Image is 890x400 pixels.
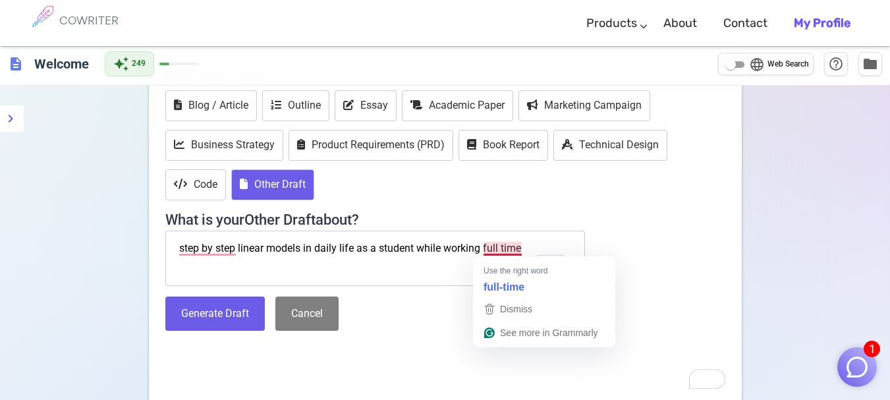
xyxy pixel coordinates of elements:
[858,52,882,76] button: Manage Documents
[165,204,725,229] h4: What is your Other Draft about?
[794,16,850,30] b: My Profile
[59,14,119,26] h6: COWRITER
[862,56,878,72] span: folder
[723,4,767,43] a: Contact
[231,169,314,200] button: Other Draft
[828,56,844,72] span: help_outline
[459,130,548,161] button: Book Report
[262,90,329,121] button: Outline
[165,57,725,389] div: To enrich screen reader interactions, please activate Accessibility in Grammarly extension settings
[553,130,667,161] button: Technical Design
[275,297,339,331] button: Cancel
[767,58,809,71] span: Web Search
[165,90,257,121] button: Blog / Article
[29,51,94,77] h6: Click to edit title
[113,56,129,72] span: auto_awesome
[837,347,877,387] button: 1
[794,4,850,43] a: My Profile
[335,90,397,121] button: Essay
[864,341,880,357] span: 1
[402,90,513,121] button: Academic Paper
[165,297,265,331] button: Generate Draft
[165,231,586,286] textarea: To enrich screen reader interactions, please activate Accessibility in Grammarly extension settings
[8,56,24,72] span: description
[132,57,146,71] span: 249
[518,90,650,121] button: Marketing Campaign
[165,169,226,200] button: Code
[289,130,453,161] button: Product Requirements (PRD)
[824,52,848,76] button: Help & Shortcuts
[845,355,870,380] img: Close chat
[749,57,765,72] span: language
[586,4,637,43] a: Products
[663,4,697,43] a: About
[165,130,283,161] button: Business Strategy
